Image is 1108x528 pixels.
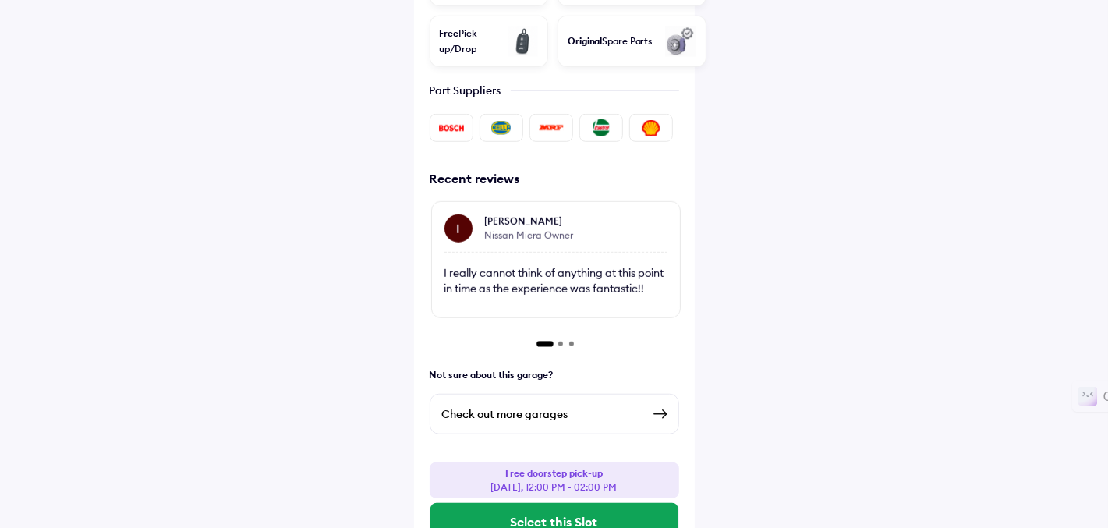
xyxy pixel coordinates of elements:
div: [PERSON_NAME] [485,214,574,229]
div: I really cannot think of anything at this point in time as the experience was fantastic!! [444,265,667,296]
strong: Free [440,27,459,39]
div: Pick-up/Drop [440,26,501,57]
strong: Original [568,35,602,47]
div: Part Suppliers [430,83,501,98]
div: Nissan Micra Owner [485,229,574,243]
div: [DATE], 12:00 PM - 02:00 PM [491,466,618,494]
div: I [456,219,460,238]
strong: Free doorstep pick-up [505,467,603,479]
div: Check out more garages [442,405,642,423]
div: Recent reviews [430,170,682,187]
div: Spare Parts [568,34,652,49]
div: Not sure about this garage? [414,363,695,388]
